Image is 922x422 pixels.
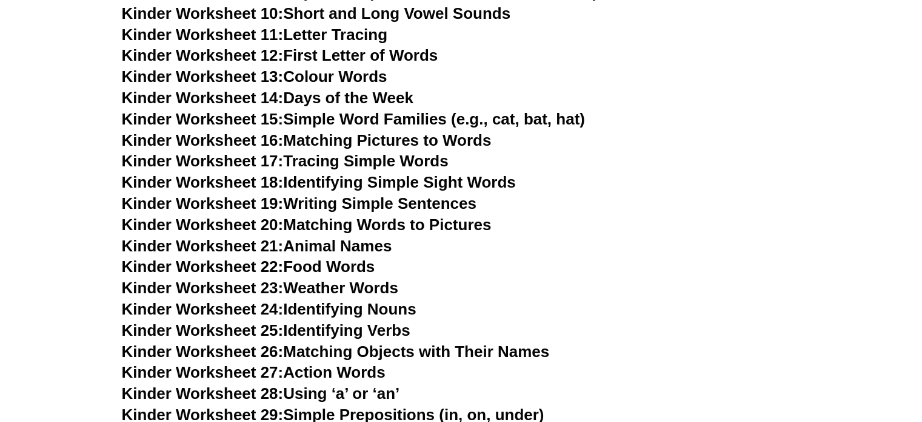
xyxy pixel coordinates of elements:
[122,110,284,128] span: Kinder Worksheet 15:
[122,26,284,44] span: Kinder Worksheet 11:
[122,300,284,318] span: Kinder Worksheet 24:
[122,4,511,22] a: Kinder Worksheet 10:Short and Long Vowel Sounds
[714,285,922,422] div: 채팅 위젯
[122,152,449,170] a: Kinder Worksheet 17:Tracing Simple Words
[122,67,387,86] a: Kinder Worksheet 13:Colour Words
[122,321,410,339] a: Kinder Worksheet 25:Identifying Verbs
[122,342,284,361] span: Kinder Worksheet 26:
[122,26,388,44] a: Kinder Worksheet 11:Letter Tracing
[122,194,284,213] span: Kinder Worksheet 19:
[122,110,585,128] a: Kinder Worksheet 15:Simple Word Families (e.g., cat, bat, hat)
[122,342,550,361] a: Kinder Worksheet 26:Matching Objects with Their Names
[122,173,516,191] a: Kinder Worksheet 18:Identifying Simple Sight Words
[122,67,284,86] span: Kinder Worksheet 13:
[122,216,284,234] span: Kinder Worksheet 20:
[122,257,375,276] a: Kinder Worksheet 22:Food Words
[122,384,400,403] a: Kinder Worksheet 28:Using ‘a’ or ‘an’
[122,300,416,318] a: Kinder Worksheet 24:Identifying Nouns
[122,237,284,255] span: Kinder Worksheet 21:
[122,131,492,149] a: Kinder Worksheet 16:Matching Pictures to Words
[122,279,284,297] span: Kinder Worksheet 23:
[122,194,476,213] a: Kinder Worksheet 19:Writing Simple Sentences
[122,46,284,64] span: Kinder Worksheet 12:
[122,257,284,276] span: Kinder Worksheet 22:
[122,363,386,381] a: Kinder Worksheet 27:Action Words
[122,89,284,107] span: Kinder Worksheet 14:
[122,173,284,191] span: Kinder Worksheet 18:
[122,152,284,170] span: Kinder Worksheet 17:
[714,285,922,422] iframe: Chat Widget
[122,321,284,339] span: Kinder Worksheet 25:
[122,237,392,255] a: Kinder Worksheet 21:Animal Names
[122,279,398,297] a: Kinder Worksheet 23:Weather Words
[122,363,284,381] span: Kinder Worksheet 27:
[122,131,284,149] span: Kinder Worksheet 16:
[122,216,492,234] a: Kinder Worksheet 20:Matching Words to Pictures
[122,89,413,107] a: Kinder Worksheet 14:Days of the Week
[122,384,284,403] span: Kinder Worksheet 28:
[122,4,284,22] span: Kinder Worksheet 10:
[122,46,438,64] a: Kinder Worksheet 12:First Letter of Words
